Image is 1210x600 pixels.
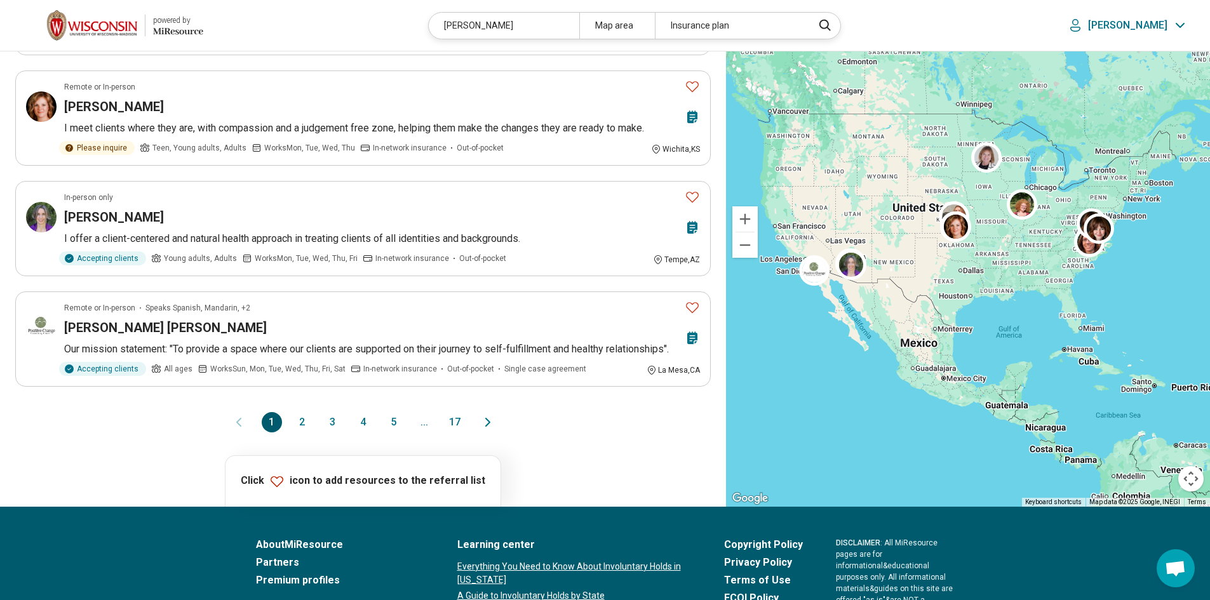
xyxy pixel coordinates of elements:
[655,13,805,39] div: Insurance plan
[1088,19,1167,32] p: [PERSON_NAME]
[256,573,424,588] a: Premium profiles
[457,560,691,587] a: Everything You Need to Know About Involuntary Holds in [US_STATE]
[145,302,250,314] span: Speaks Spanish, Mandarin, +2
[729,490,771,507] img: Google
[164,363,192,375] span: All ages
[445,412,465,432] button: 17
[59,362,146,376] div: Accepting clients
[64,302,135,314] p: Remote or In-person
[210,363,346,375] span: Works Sun, Mon, Tue, Wed, Thu, Fri, Sat
[680,74,705,100] button: Favorite
[1157,549,1195,587] a: Open chat
[64,342,700,357] p: Our mission statement: "To provide a space where our clients are supported on their journey to se...
[373,142,447,154] span: In-network insurance
[414,412,434,432] span: ...
[20,10,203,41] a: University of Wisconsin-Madisonpowered by
[256,537,424,552] a: AboutMiResource
[64,208,164,226] h3: [PERSON_NAME]
[152,142,246,154] span: Teen, Young adults, Adults
[1178,466,1204,491] button: Map camera controls
[724,573,803,588] a: Terms of Use
[64,81,135,93] p: Remote or In-person
[64,121,700,136] p: I meet clients where they are, with compassion and a judgement free zone, helping them make the c...
[231,412,246,432] button: Previous page
[64,98,164,116] h3: [PERSON_NAME]
[1025,498,1082,507] button: Keyboard shortcuts
[429,13,579,39] div: [PERSON_NAME]
[323,412,343,432] button: 3
[59,141,135,155] div: Please inquire
[504,363,586,375] span: Single case agreement
[459,253,506,264] span: Out-of-pocket
[264,142,355,154] span: Works Mon, Tue, Wed, Thu
[1089,498,1180,505] span: Map data ©2025 Google, INEGI
[651,143,700,155] div: Wichita , KS
[653,254,700,265] div: Tempe , AZ
[353,412,373,432] button: 4
[732,206,758,232] button: Zoom in
[255,253,358,264] span: Works Mon, Tue, Wed, Thu, Fri
[836,538,880,547] span: DISCLAIMER
[480,412,495,432] button: Next page
[256,555,424,570] a: Partners
[680,184,705,210] button: Favorite
[59,251,146,265] div: Accepting clients
[647,364,700,376] div: La Mesa , CA
[292,412,313,432] button: 2
[47,10,137,41] img: University of Wisconsin-Madison
[447,363,494,375] span: Out-of-pocket
[64,231,700,246] p: I offer a client-centered and natural health approach in treating clients of all identities and b...
[1188,498,1206,505] a: Terms
[241,474,485,489] p: Click icon to add resources to the referral list
[164,253,237,264] span: Young adults, Adults
[363,363,437,375] span: In-network insurance
[579,13,655,39] div: Map area
[384,412,404,432] button: 5
[457,537,691,552] a: Learning center
[64,192,113,203] p: In-person only
[729,490,771,507] a: Open this area in Google Maps (opens a new window)
[732,232,758,258] button: Zoom out
[457,142,504,154] span: Out-of-pocket
[724,555,803,570] a: Privacy Policy
[64,319,267,337] h3: [PERSON_NAME] [PERSON_NAME]
[680,295,705,321] button: Favorite
[375,253,449,264] span: In-network insurance
[153,15,203,26] div: powered by
[262,412,282,432] button: 1
[724,537,803,552] a: Copyright Policy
